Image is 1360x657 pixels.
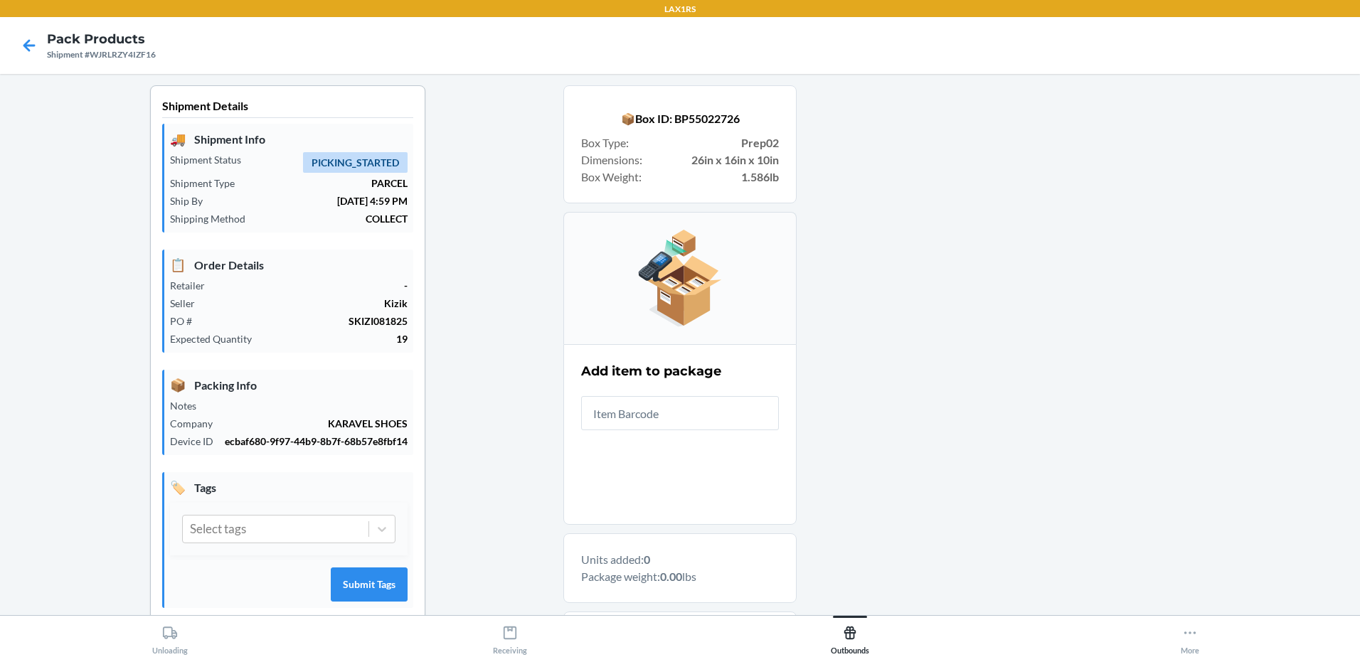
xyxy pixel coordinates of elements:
[170,211,257,226] p: Shipping Method
[214,193,408,208] p: [DATE] 4:59 PM
[152,619,188,655] div: Unloading
[216,278,408,293] p: -
[170,296,206,311] p: Seller
[581,396,779,430] input: Item Barcode
[190,520,246,538] div: Select tags
[170,176,246,191] p: Shipment Type
[246,176,408,191] p: PARCEL
[170,398,208,413] p: Notes
[170,129,408,149] p: Shipment Info
[257,211,408,226] p: COLLECT
[493,619,527,655] div: Receiving
[581,134,629,151] span: Box Type :
[664,3,696,16] p: LAX1RS
[170,434,225,449] p: Device ID
[170,193,214,208] p: Ship By
[581,551,779,568] p: Units added:
[206,296,408,311] p: Kizik
[263,331,408,346] p: 19
[303,152,408,173] span: PICKING_STARTED
[47,30,156,48] h4: Pack Products
[581,151,642,169] span: Dimensions :
[581,169,642,186] span: Box Weight :
[203,314,408,328] p: SKIZI081825
[170,478,408,497] p: Tags
[224,416,408,431] p: KARAVEL SHOES
[680,616,1020,655] button: Outbounds
[741,134,779,151] strong: Prep02
[162,97,413,118] p: Shipment Details
[1020,616,1360,655] button: More
[170,314,203,328] p: PO #
[170,255,408,274] p: Order Details
[225,434,408,449] p: ecbaf680-9f97-44b9-8b7f-68b57e8fbf14
[831,619,869,655] div: Outbounds
[170,375,408,395] p: Packing Info
[170,478,186,497] span: 🏷️
[170,278,216,293] p: Retailer
[170,331,263,346] p: Expected Quantity
[1181,619,1199,655] div: More
[581,110,779,127] p: 📦 Box ID: BP55022726
[331,567,408,602] button: Submit Tags
[644,552,650,566] b: 0
[170,255,186,274] span: 📋
[581,568,779,585] p: Package weight: lbs
[170,375,186,395] span: 📦
[660,570,682,583] b: 0.00
[170,416,224,431] p: Company
[170,152,253,167] p: Shipment Status
[47,48,156,61] div: Shipment #WJRLRZY4IZF16
[581,362,721,380] h2: Add item to package
[340,616,680,655] button: Receiving
[741,169,779,186] strong: 1.586lb
[691,151,779,169] strong: 26in x 16in x 10in
[170,129,186,149] span: 🚚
